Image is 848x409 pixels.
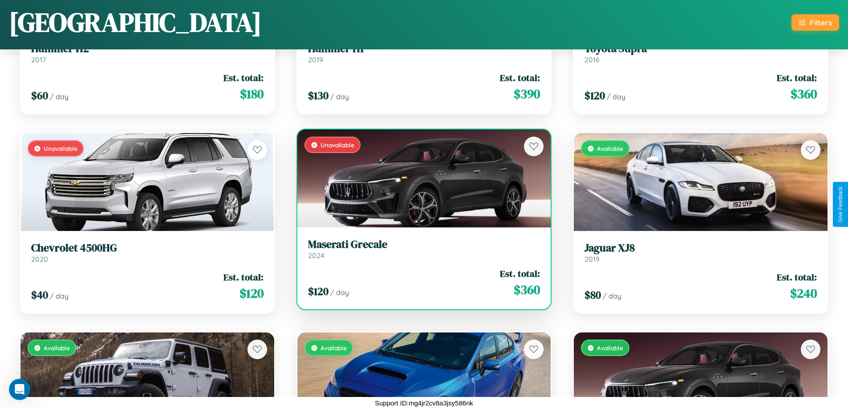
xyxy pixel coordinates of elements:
[514,281,540,299] span: $ 360
[31,288,48,302] span: $ 40
[837,186,844,223] div: Give Feedback
[50,292,69,300] span: / day
[584,42,817,64] a: Toyota Supra2016
[330,288,349,297] span: / day
[31,88,48,103] span: $ 60
[777,71,817,84] span: Est. total:
[791,14,839,31] button: Filters
[44,145,77,152] span: Unavailable
[777,271,817,283] span: Est. total:
[584,288,601,302] span: $ 80
[607,92,625,101] span: / day
[31,242,264,255] h3: Chevrolet 4500HG
[308,42,540,64] a: Hummer H12019
[308,55,323,64] span: 2019
[308,284,329,299] span: $ 120
[514,85,540,103] span: $ 390
[239,284,264,302] span: $ 120
[50,92,69,101] span: / day
[790,284,817,302] span: $ 240
[321,344,347,352] span: Available
[500,267,540,280] span: Est. total:
[223,271,264,283] span: Est. total:
[31,255,48,263] span: 2020
[308,88,329,103] span: $ 130
[44,344,70,352] span: Available
[31,42,264,64] a: Hummer H22017
[308,238,540,260] a: Maserati Grecale2024
[500,71,540,84] span: Est. total:
[9,379,30,400] iframe: Intercom live chat
[31,242,264,263] a: Chevrolet 4500HG2020
[584,88,605,103] span: $ 120
[791,85,817,103] span: $ 360
[308,251,325,260] span: 2024
[584,242,817,263] a: Jaguar XJ82019
[597,344,623,352] span: Available
[810,18,832,27] div: Filters
[308,238,540,251] h3: Maserati Grecale
[584,55,600,64] span: 2016
[603,292,621,300] span: / day
[9,4,262,40] h1: [GEOGRAPHIC_DATA]
[31,55,46,64] span: 2017
[223,71,264,84] span: Est. total:
[597,145,623,152] span: Available
[330,92,349,101] span: / day
[375,397,473,409] p: Support ID: mg4jr2cv8a3jsy586nk
[240,85,264,103] span: $ 180
[584,242,817,255] h3: Jaguar XJ8
[321,141,354,149] span: Unavailable
[584,255,600,263] span: 2019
